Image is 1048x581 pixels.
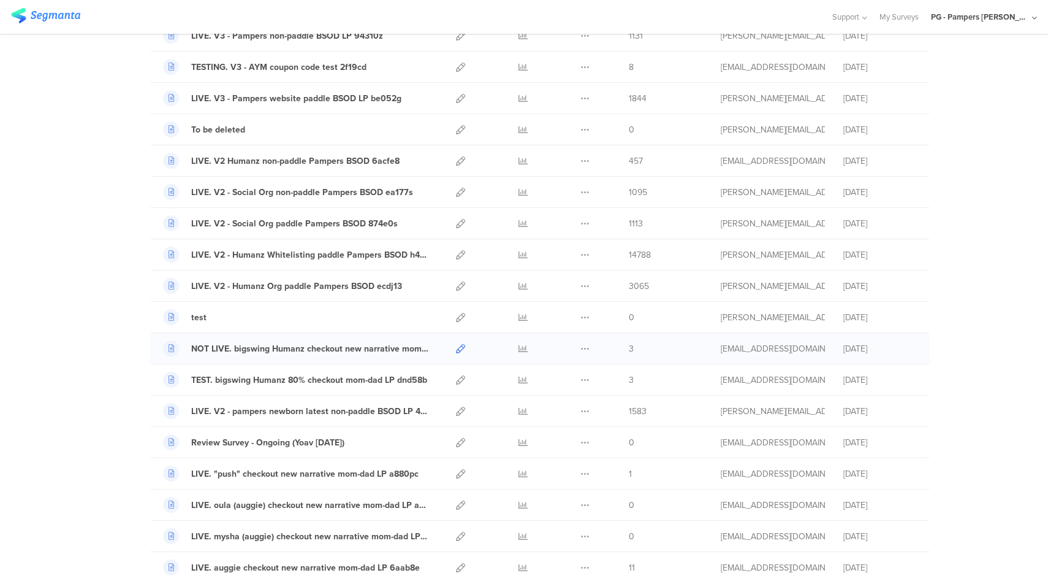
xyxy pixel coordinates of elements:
div: [DATE] [843,499,917,512]
div: hougui.yh.1@pg.com [721,561,825,574]
div: hougui.yh.1@pg.com [721,499,825,512]
div: aguiar.s@pg.com [721,280,825,293]
div: LIVE. V2 - Humanz Whitelisting paddle Pampers BSOD h4fc0b [191,248,429,261]
div: aguiar.s@pg.com [721,248,825,261]
img: segmanta logo [11,8,80,23]
div: LIVE. V2 - Social Org paddle Pampers BSOD 874e0s [191,217,398,230]
span: 1095 [629,186,647,199]
a: LIVE. auggie checkout new narrative mom-dad LP 6aab8e [163,560,420,575]
div: test [191,311,207,324]
span: 1583 [629,405,647,418]
div: hougui.yh.1@pg.com [721,467,825,480]
div: PG - Pampers [PERSON_NAME] [931,11,1029,23]
div: LIVE. V3 - Pampers website paddle BSOD LP be052g [191,92,401,105]
div: [DATE] [843,436,917,449]
span: 3 [629,374,634,387]
span: 0 [629,530,634,543]
span: 1844 [629,92,647,105]
span: 1 [629,467,632,480]
div: [DATE] [843,311,917,324]
div: hougui.yh.1@pg.com [721,155,825,167]
span: Support [832,11,859,23]
a: LIVE. V2 - pampers newborn latest non-paddle BSOD LP 4w2ed7 [163,403,429,419]
div: LIVE. "push" checkout new narrative mom-dad LP a880pc [191,467,419,480]
div: [DATE] [843,155,917,167]
div: aguiar.s@pg.com [721,217,825,230]
a: NOT LIVE. bigswing Humanz checkout new narrative mom-dad LP 11dcea [163,341,429,356]
a: To be deleted [163,121,245,137]
a: LIVE. V2 - Social Org non-paddle Pampers BSOD ea177s [163,184,413,200]
div: [DATE] [843,280,917,293]
a: LIVE. "push" checkout new narrative mom-dad LP a880pc [163,466,419,482]
a: test [163,309,207,325]
a: LIVE. V2 Humanz non-paddle Pampers BSOD 6acfe8 [163,153,400,169]
div: LIVE. V2 - Social Org non-paddle Pampers BSOD ea177s [191,186,413,199]
span: 1113 [629,217,643,230]
span: 1131 [629,29,643,42]
div: [DATE] [843,217,917,230]
div: LIVE. V2 - pampers newborn latest non-paddle BSOD LP 4w2ed7 [191,405,429,418]
div: [DATE] [843,374,917,387]
div: [DATE] [843,561,917,574]
a: LIVE. V2 - Social Org paddle Pampers BSOD 874e0s [163,215,398,231]
div: [DATE] [843,248,917,261]
div: hougui.yh.1@pg.com [721,374,825,387]
div: aguiar.s@pg.com [721,186,825,199]
div: aguiar.s@pg.com [721,123,825,136]
div: Review Survey - Ongoing (Yoav May 2025) [191,436,344,449]
a: LIVE. oula (auggie) checkout new narrative mom-dad LP a880pc [163,497,429,513]
div: hougui.yh.1@pg.com [721,436,825,449]
div: roszko.j@pg.com [721,311,825,324]
div: LIVE. mysha (auggie) checkout new narrative mom-dad LP 6aab8e [191,530,429,543]
div: [DATE] [843,405,917,418]
div: [DATE] [843,342,917,355]
div: aguiar.s@pg.com [721,92,825,105]
span: 0 [629,436,634,449]
div: aguiar.s@pg.com [721,405,825,418]
span: 3 [629,342,634,355]
div: LIVE. auggie checkout new narrative mom-dad LP 6aab8e [191,561,420,574]
div: LIVE. V2 Humanz non-paddle Pampers BSOD 6acfe8 [191,155,400,167]
a: LIVE. mysha (auggie) checkout new narrative mom-dad LP 6aab8e [163,528,429,544]
span: 14788 [629,248,651,261]
div: [DATE] [843,61,917,74]
div: NOT LIVE. bigswing Humanz checkout new narrative mom-dad LP 11dcea [191,342,429,355]
a: LIVE. V3 - Pampers website paddle BSOD LP be052g [163,90,401,106]
a: LIVE. V2 - Humanz Org paddle Pampers BSOD ecdj13 [163,278,402,294]
div: LIVE. oula (auggie) checkout new narrative mom-dad LP a880pc [191,499,429,512]
div: hougui.yh.1@pg.com [721,61,825,74]
span: 8 [629,61,634,74]
div: LIVE. V3 - Pampers non-paddle BSOD LP 94310z [191,29,383,42]
div: hougui.yh.1@pg.com [721,530,825,543]
div: [DATE] [843,29,917,42]
span: 457 [629,155,643,167]
div: [DATE] [843,186,917,199]
span: 0 [629,499,634,512]
div: TEST. bigswing Humanz 80% checkout mom-dad LP dnd58b [191,374,427,387]
div: LIVE. V2 - Humanz Org paddle Pampers BSOD ecdj13 [191,280,402,293]
a: LIVE. V3 - Pampers non-paddle BSOD LP 94310z [163,28,383,44]
div: TESTING. V3 - AYM coupon code test 2f19cd [191,61,366,74]
a: LIVE. V2 - Humanz Whitelisting paddle Pampers BSOD h4fc0b [163,247,429,263]
a: Review Survey - Ongoing (Yoav [DATE]) [163,434,344,450]
a: TESTING. V3 - AYM coupon code test 2f19cd [163,59,366,75]
div: [DATE] [843,123,917,136]
span: 11 [629,561,635,574]
div: [DATE] [843,530,917,543]
div: [DATE] [843,467,917,480]
div: [DATE] [843,92,917,105]
div: To be deleted [191,123,245,136]
a: TEST. bigswing Humanz 80% checkout mom-dad LP dnd58b [163,372,427,388]
span: 0 [629,311,634,324]
div: aguiar.s@pg.com [721,29,825,42]
span: 0 [629,123,634,136]
span: 3065 [629,280,649,293]
div: hougui.yh.1@pg.com [721,342,825,355]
